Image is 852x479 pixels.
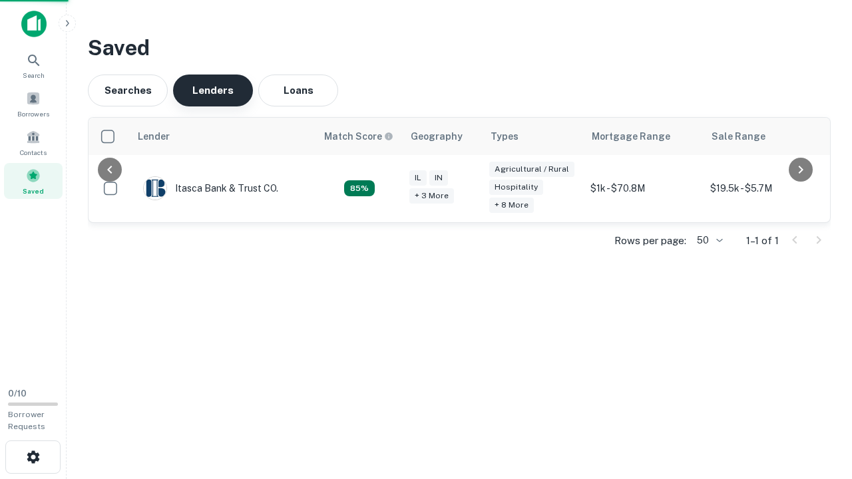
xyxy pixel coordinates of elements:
div: Lender [138,128,170,144]
th: Geography [403,118,483,155]
a: Search [4,47,63,83]
th: Types [483,118,584,155]
a: Borrowers [4,86,63,122]
span: Borrower Requests [8,410,45,431]
span: Contacts [20,147,47,158]
p: 1–1 of 1 [746,233,779,249]
a: Saved [4,163,63,199]
div: Sale Range [712,128,765,144]
h3: Saved [88,32,831,64]
div: Hospitality [489,180,543,195]
div: Geography [411,128,463,144]
img: picture [144,177,166,200]
div: + 3 more [409,188,454,204]
button: Lenders [173,75,253,106]
span: 0 / 10 [8,389,27,399]
img: capitalize-icon.png [21,11,47,37]
td: $1k - $70.8M [584,155,704,222]
iframe: Chat Widget [785,373,852,436]
td: $19.5k - $5.7M [704,155,823,222]
div: Types [491,128,519,144]
div: Capitalize uses an advanced AI algorithm to match your search with the best lender. The match sco... [324,129,393,144]
th: Capitalize uses an advanced AI algorithm to match your search with the best lender. The match sco... [316,118,403,155]
a: Contacts [4,124,63,160]
h6: Match Score [324,129,391,144]
div: 50 [692,231,725,250]
div: IL [409,170,427,186]
span: Search [23,70,45,80]
div: Capitalize uses an advanced AI algorithm to match your search with the best lender. The match sco... [344,180,375,196]
span: Saved [23,186,44,196]
div: + 8 more [489,198,534,213]
th: Lender [130,118,316,155]
p: Rows per page: [614,233,686,249]
th: Sale Range [704,118,823,155]
button: Loans [258,75,338,106]
th: Mortgage Range [584,118,704,155]
div: Mortgage Range [592,128,670,144]
div: Itasca Bank & Trust CO. [143,176,278,200]
span: Borrowers [17,108,49,119]
button: Searches [88,75,168,106]
div: IN [429,170,448,186]
div: Agricultural / Rural [489,162,574,177]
